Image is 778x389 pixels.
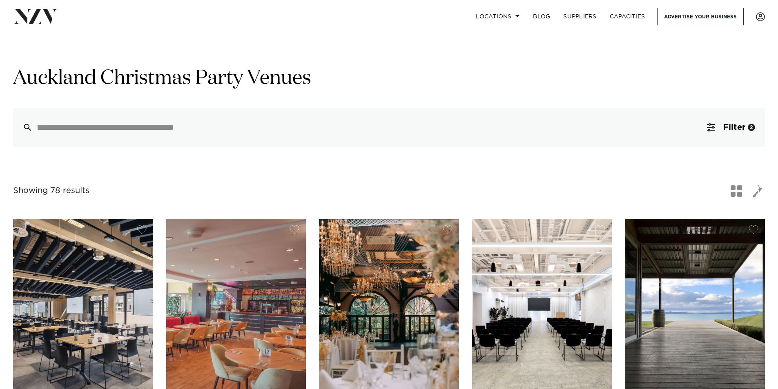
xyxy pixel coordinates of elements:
span: Filter [723,123,745,131]
a: SUPPLIERS [557,8,603,25]
a: Advertise your business [657,8,744,25]
a: Capacities [603,8,652,25]
a: Locations [469,8,526,25]
div: 2 [748,124,755,131]
h1: Auckland Christmas Party Venues [13,66,765,91]
img: nzv-logo.png [13,9,58,24]
a: BLOG [526,8,557,25]
div: Showing 78 results [13,184,89,197]
button: Filter2 [697,108,765,147]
